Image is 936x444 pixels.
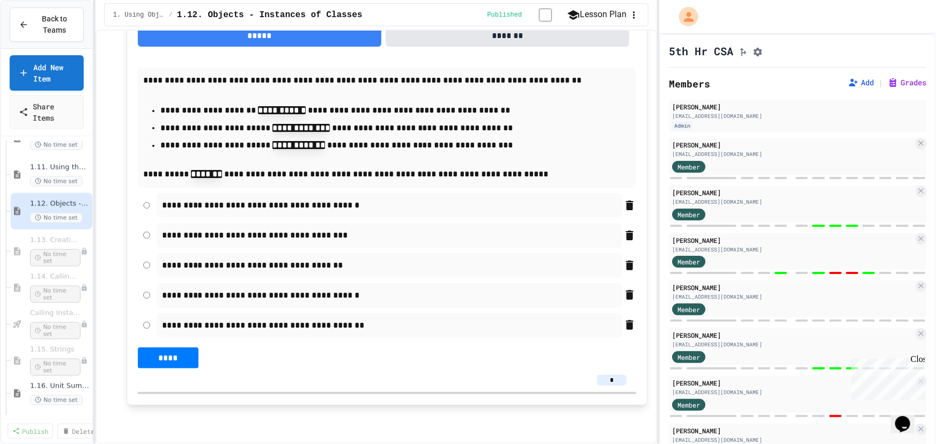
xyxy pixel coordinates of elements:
div: [PERSON_NAME] [672,140,913,150]
div: Admin [672,121,692,130]
div: [PERSON_NAME] [672,330,913,340]
div: [EMAIL_ADDRESS][DOMAIN_NAME] [672,198,913,206]
div: Unpublished [80,284,88,292]
span: Member [677,257,700,267]
span: No time set [30,140,83,150]
div: My Account [668,4,701,29]
span: Member [677,305,700,314]
span: 1.12. Objects - Instances of Classes [177,9,363,21]
button: Lesson Plan [567,8,627,21]
span: | [878,76,883,89]
button: Assignment Settings [753,45,763,57]
span: Published [487,11,522,19]
span: No time set [30,359,80,376]
span: No time set [30,176,83,187]
span: / [169,11,173,19]
div: [PERSON_NAME] [672,283,913,292]
span: No time set [30,213,83,223]
div: [EMAIL_ADDRESS][DOMAIN_NAME] [672,112,923,120]
span: 1.12. Objects - Instances of Classes [30,199,90,209]
iframe: chat widget [847,354,925,400]
div: [PERSON_NAME] [672,426,913,435]
span: No time set [30,322,80,339]
div: [EMAIL_ADDRESS][DOMAIN_NAME] [672,388,913,396]
button: Add [848,77,874,88]
h2: Members [669,76,710,91]
a: Add New Item [10,55,84,91]
span: Member [677,400,700,410]
span: No time set [30,395,83,405]
span: 1.14. Calling Instance Methods [30,272,80,282]
span: Member [677,162,700,172]
span: Member [677,352,700,362]
div: Unpublished [80,248,88,255]
div: [PERSON_NAME] [672,235,913,245]
a: Share Items [10,95,84,129]
div: [EMAIL_ADDRESS][DOMAIN_NAME] [672,436,913,444]
input: publish toggle [526,9,565,21]
h1: 5th Hr CSA [669,43,733,58]
div: Unpublished [80,357,88,365]
button: Grades [888,77,926,88]
div: [PERSON_NAME] [672,378,913,388]
span: 1.15. Strings [30,345,80,354]
div: [EMAIL_ADDRESS][DOMAIN_NAME] [672,246,913,254]
span: Member [677,210,700,219]
a: Delete [57,424,99,439]
iframe: chat widget [891,401,925,433]
span: 1. Using Objects and Methods [113,11,165,19]
div: Chat with us now!Close [4,4,74,68]
span: Back to Teams [35,13,75,36]
span: No time set [30,286,80,303]
div: [EMAIL_ADDRESS][DOMAIN_NAME] [672,341,913,349]
span: 1.16. Unit Summary 1a (1.1-1.6) [30,382,90,391]
div: Unpublished [80,321,88,328]
div: [PERSON_NAME] [672,102,923,112]
button: Back to Teams [10,8,84,42]
div: Content is published and visible to students [487,8,565,21]
button: Click to see fork details [738,45,748,57]
span: Calling Instance Methods - Topic 1.14 [30,309,80,318]
span: 1.11. Using the Math Class [30,163,90,172]
a: Publish [8,424,53,439]
div: [EMAIL_ADDRESS][DOMAIN_NAME] [672,150,913,158]
div: [PERSON_NAME] [672,188,913,197]
div: [EMAIL_ADDRESS][DOMAIN_NAME] [672,293,913,301]
span: No time set [30,249,80,267]
span: 1.13. Creating and Initializing Objects: Constructors [30,236,80,245]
